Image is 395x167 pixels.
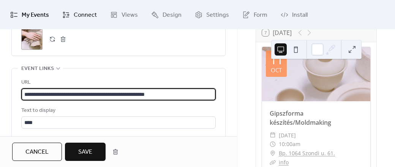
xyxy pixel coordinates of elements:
[189,3,235,26] a: Settings
[145,3,187,26] a: Design
[270,131,276,140] div: ​
[279,140,300,149] span: 10:00am
[237,3,273,26] a: Form
[30,135,69,144] span: Open in new tab
[270,158,276,167] div: ​
[25,148,49,157] span: Cancel
[270,54,283,66] div: 11
[279,131,296,140] span: [DATE]
[275,3,313,26] a: Install
[271,67,282,73] div: Oct
[65,143,106,161] button: Save
[104,3,144,26] a: Views
[5,3,55,26] a: My Events
[57,3,103,26] a: Connect
[270,149,276,158] div: ​
[163,9,182,21] span: Design
[279,159,289,166] a: info
[74,9,97,21] span: Connect
[12,143,62,161] button: Cancel
[21,29,43,50] div: ;
[292,9,308,21] span: Install
[206,9,229,21] span: Settings
[270,109,331,127] a: Gipszforma készítés/Moldmaking
[254,9,267,21] span: Form
[122,9,138,21] span: Views
[21,78,214,87] div: URL
[270,140,276,149] div: ​
[78,148,92,157] span: Save
[22,9,49,21] span: My Events
[21,106,214,115] div: Text to display
[21,64,54,73] span: Event links
[279,149,335,158] a: Bp. 1064 Szondi u. 61.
